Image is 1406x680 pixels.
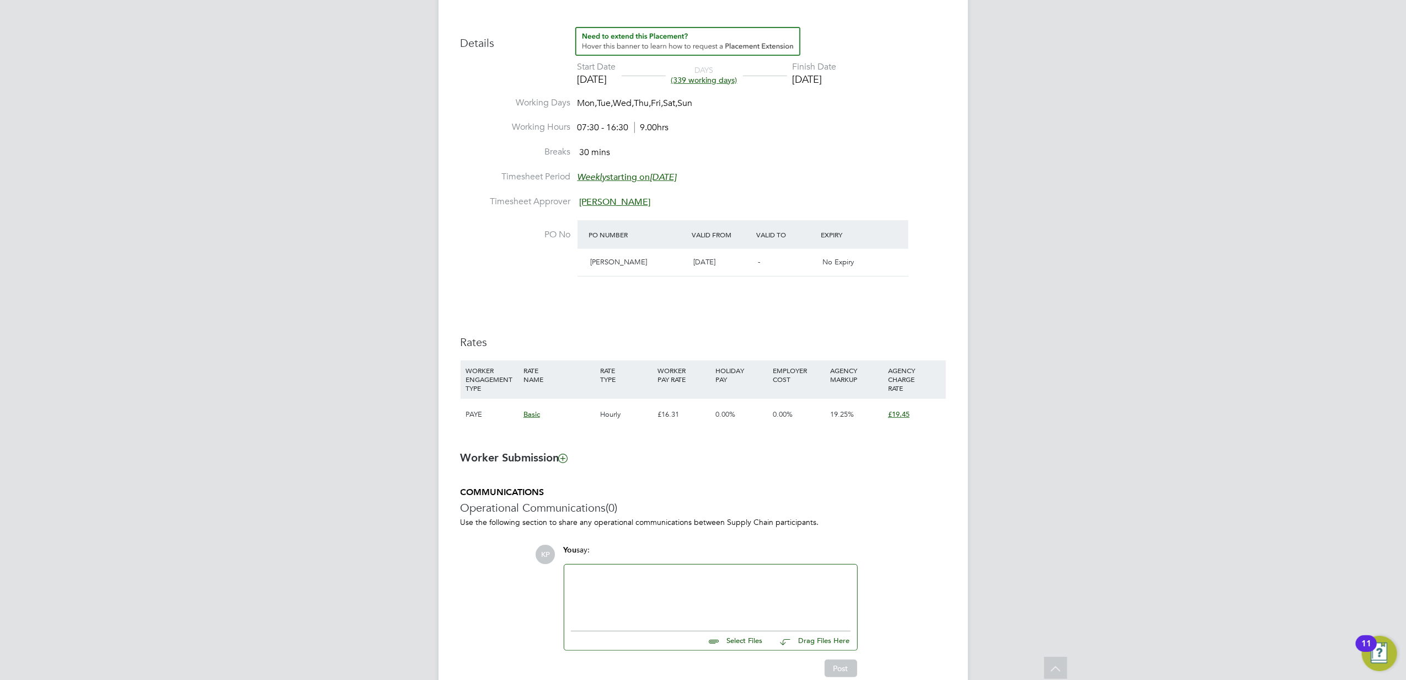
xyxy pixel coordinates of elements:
h3: Operational Communications [461,501,946,515]
button: Drag Files Here [772,630,851,653]
button: Open Resource Center, 11 new notifications [1362,636,1397,671]
div: 07:30 - 16:30 [578,122,669,134]
div: HOLIDAY PAY [713,360,770,389]
span: - [758,257,760,267]
div: Start Date [578,61,616,73]
span: [PERSON_NAME] [591,257,648,267]
div: [DATE] [793,73,837,86]
div: Expiry [818,225,883,245]
div: PAYE [463,399,521,431]
span: (0) [606,501,618,515]
label: PO No [461,229,571,241]
span: You [564,545,577,555]
span: Wed, [613,98,634,109]
div: PO Number [586,225,689,245]
span: KP [536,545,555,564]
div: Finish Date [793,61,837,73]
div: say: [564,545,858,564]
span: Fri, [651,98,664,109]
span: Thu, [634,98,651,109]
span: [PERSON_NAME] [580,196,651,208]
span: 19.25% [831,410,854,419]
div: WORKER PAY RATE [655,360,712,389]
span: 30 mins [580,147,611,158]
div: [DATE] [578,73,616,86]
em: [DATE] [650,172,677,183]
label: Working Days [461,97,571,109]
span: Basic [523,410,540,419]
span: Sun [678,98,693,109]
span: 9.00hrs [634,122,669,133]
h3: Rates [461,335,946,349]
div: DAYS [666,65,743,85]
label: Timesheet Approver [461,196,571,208]
span: Mon, [578,98,597,109]
span: 0.00% [715,410,735,419]
button: How to extend a Placement? [575,27,800,56]
div: WORKER ENGAGEMENT TYPE [463,360,521,398]
label: Working Hours [461,121,571,133]
span: [DATE] [693,257,715,267]
label: Timesheet Period [461,171,571,183]
div: Valid From [689,225,753,245]
em: Weekly [578,172,607,183]
span: 0.00% [773,410,793,419]
div: RATE TYPE [597,360,655,389]
div: Hourly [597,399,655,431]
span: £19.45 [888,410,910,419]
div: £16.31 [655,399,712,431]
b: Worker Submission [461,451,568,464]
div: AGENCY MARKUP [828,360,885,389]
div: EMPLOYER COST [770,360,827,389]
div: Valid To [753,225,818,245]
span: Tue, [597,98,613,109]
label: Breaks [461,146,571,158]
p: Use the following section to share any operational communications between Supply Chain participants. [461,517,946,527]
span: starting on [578,172,677,183]
span: Sat, [664,98,678,109]
span: No Expiry [822,257,854,267]
div: AGENCY CHARGE RATE [885,360,943,398]
div: RATE NAME [521,360,597,389]
div: 11 [1361,644,1371,658]
button: Post [825,660,857,677]
span: (339 working days) [671,75,737,85]
h3: Details [461,27,946,50]
h5: COMMUNICATIONS [461,487,946,498]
